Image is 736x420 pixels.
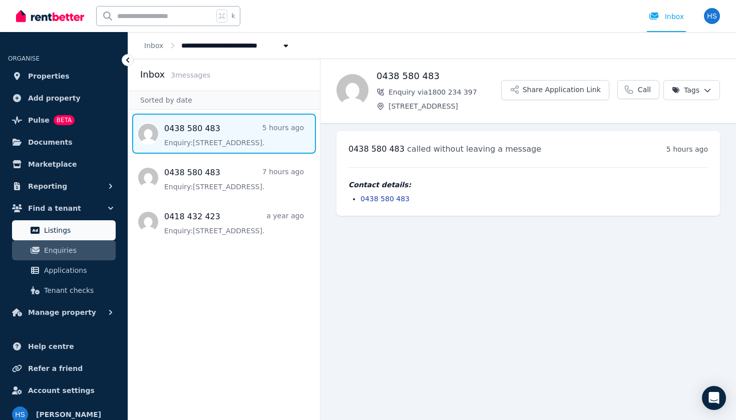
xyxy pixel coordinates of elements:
a: Listings [12,220,116,240]
a: 0418 432 423a year agoEnquiry:[STREET_ADDRESS]. [164,211,304,236]
a: Add property [8,88,120,108]
time: 5 hours ago [666,145,708,153]
a: Marketplace [8,154,120,174]
a: Documents [8,132,120,152]
span: k [231,12,235,20]
a: Properties [8,66,120,86]
span: Call [638,85,651,95]
div: Open Intercom Messenger [702,386,726,410]
span: Account settings [28,384,95,396]
span: Help centre [28,340,74,352]
span: 3 message s [171,71,210,79]
a: Tenant checks [12,280,116,300]
span: called without leaving a message [407,144,541,154]
nav: Message list [128,110,320,246]
div: Sorted by date [128,91,320,110]
span: Manage property [28,306,96,318]
span: 0438 580 483 [348,144,405,154]
a: Refer a friend [8,358,120,378]
a: 0438 580 4835 hours agoEnquiry:[STREET_ADDRESS]. [164,123,304,148]
img: 0438 580 483 [336,74,369,106]
h1: 0438 580 483 [377,69,501,83]
span: Reporting [28,180,67,192]
span: Tenant checks [44,284,112,296]
img: RentBetter [16,9,84,24]
span: Tags [672,85,699,95]
h4: Contact details: [348,180,708,190]
a: Enquiries [12,240,116,260]
a: Call [617,80,659,99]
span: Properties [28,70,70,82]
button: Tags [663,80,720,100]
span: Applications [44,264,112,276]
span: ORGANISE [8,55,40,62]
button: Manage property [8,302,120,322]
span: Enquiry via 1800 234 397 [389,87,501,97]
img: Henry Schofield [704,8,720,24]
div: Inbox [649,12,684,22]
span: Refer a friend [28,362,83,374]
a: Applications [12,260,116,280]
button: Reporting [8,176,120,196]
button: Share Application Link [501,80,609,100]
button: Find a tenant [8,198,120,218]
nav: Breadcrumb [128,32,307,59]
span: BETA [54,115,75,125]
a: 0438 580 4837 hours agoEnquiry:[STREET_ADDRESS]. [164,167,304,192]
span: Marketplace [28,158,77,170]
span: Documents [28,136,73,148]
a: 0438 580 483 [360,195,410,203]
span: Listings [44,224,112,236]
a: PulseBETA [8,110,120,130]
span: Find a tenant [28,202,81,214]
a: Account settings [8,380,120,400]
span: Add property [28,92,81,104]
h2: Inbox [140,68,165,82]
span: Enquiries [44,244,112,256]
a: Help centre [8,336,120,356]
span: [STREET_ADDRESS] [389,101,501,111]
span: Pulse [28,114,50,126]
a: Inbox [144,42,163,50]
